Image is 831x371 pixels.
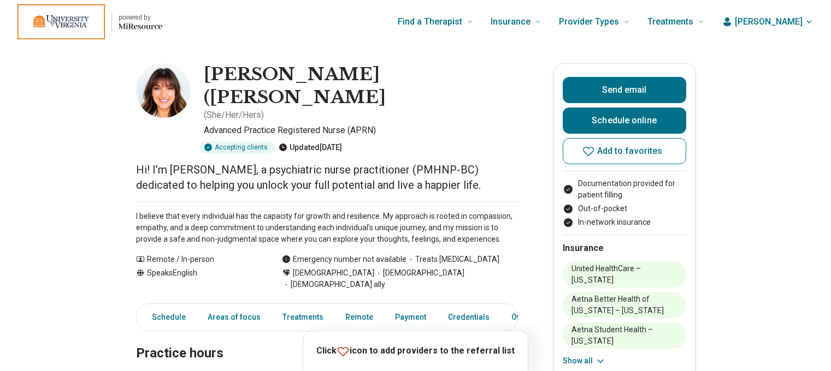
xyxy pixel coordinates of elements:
[204,124,518,137] p: Advanced Practice Registered Nurse (APRN)
[17,4,162,39] a: Home page
[563,77,686,103] button: Send email
[136,162,518,193] p: Hi! I’m [PERSON_NAME], a psychiatric nurse practitioner (PMHNP-BC) dedicated to helping you unloc...
[339,306,380,328] a: Remote
[563,107,686,134] a: Schedule online
[563,178,686,228] ul: Payment options
[199,141,274,153] div: Accepting clients
[406,254,499,265] span: Treats [MEDICAL_DATA]
[563,292,686,318] li: Aetna Better Health of [US_STATE] – [US_STATE]
[374,267,464,279] span: [DEMOGRAPHIC_DATA]
[316,344,515,358] p: Click icon to add providers to the referral list
[647,14,693,29] span: Treatments
[563,138,686,164] button: Add to favorites
[136,254,260,265] div: Remote / In-person
[563,203,686,214] li: Out-of-pocket
[563,217,686,228] li: In-network insurance
[282,254,406,265] div: Emergency number not available
[735,15,803,28] span: [PERSON_NAME]
[136,267,260,290] div: Speaks English
[398,14,462,29] span: Find a Therapist
[491,14,531,29] span: Insurance
[276,306,330,328] a: Treatments
[282,279,385,290] span: [DEMOGRAPHIC_DATA] ally
[559,14,619,29] span: Provider Types
[597,147,663,155] span: Add to favorites
[441,306,496,328] a: Credentials
[139,306,192,328] a: Schedule
[563,178,686,201] li: Documentation provided for patient filling
[136,63,191,118] img: Katarina Mijic-Barisic, Advanced Practice Registered Nurse (APRN)
[204,109,264,122] p: ( She/Her/Hers )
[563,322,686,349] li: Aetna Student Health – [US_STATE]
[293,267,374,279] span: [DEMOGRAPHIC_DATA]
[722,15,814,28] button: [PERSON_NAME]
[279,141,342,153] div: Updated [DATE]
[136,211,518,245] p: I believe that every individual has the capacity for growth and resilience. My approach is rooted...
[136,318,518,363] h2: Practice hours
[563,242,686,255] h2: Insurance
[563,355,606,367] button: Show all
[388,306,433,328] a: Payment
[204,63,518,109] h1: [PERSON_NAME] ([PERSON_NAME]
[563,261,686,288] li: United HealthCare – [US_STATE]
[201,306,267,328] a: Areas of focus
[119,13,162,22] p: powered by
[505,306,544,328] a: Other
